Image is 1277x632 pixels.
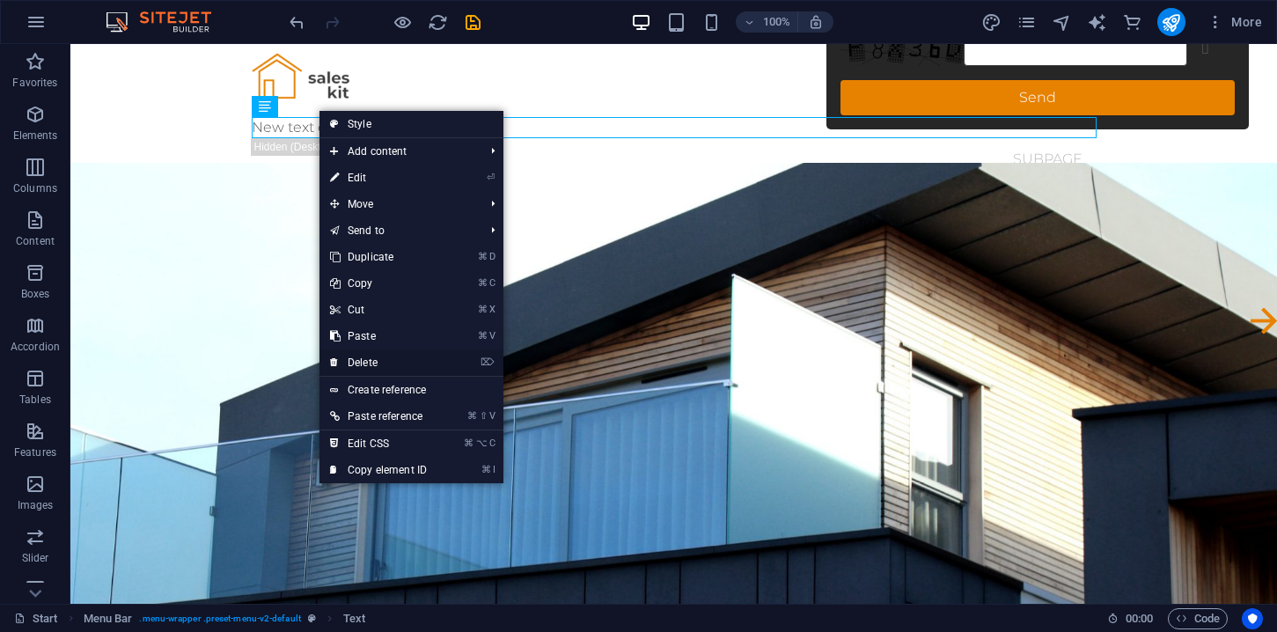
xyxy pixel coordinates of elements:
a: Send to [319,217,477,244]
i: Pages (Ctrl+Alt+S) [1016,12,1037,33]
button: 100% [736,11,798,33]
i: ⌘ [464,437,473,449]
span: Click to select. Double-click to edit [84,608,133,629]
span: More [1207,13,1262,31]
i: C [489,437,495,449]
i: ⌘ [478,277,488,289]
span: . menu-wrapper .preset-menu-v2-default [139,608,300,629]
p: Accordion [11,340,60,354]
p: Features [14,445,56,459]
i: ⌘ [478,330,488,342]
i: ⇧ [480,410,488,422]
img: Editor Logo [101,11,233,33]
i: Undo: Add element (Ctrl+Z) [287,12,307,33]
i: On resize automatically adjust zoom level to fit chosen device. [808,14,824,30]
i: C [489,277,495,289]
i: ⌘ [467,410,477,422]
i: ⌦ [481,356,495,368]
i: Commerce [1122,12,1142,33]
span: Move [319,191,477,217]
button: reload [427,11,448,33]
a: ⌘⌥CEdit CSS [319,430,437,457]
span: Add content [319,138,477,165]
p: Slider [22,551,49,565]
i: This element is a customizable preset [308,614,316,623]
a: ⌘XCut [319,297,437,323]
nav: breadcrumb [84,608,366,629]
button: navigator [1052,11,1073,33]
button: Usercentrics [1242,608,1263,629]
i: D [489,251,495,262]
button: undo [286,11,307,33]
i: ⌥ [476,437,488,449]
i: ⌘ [481,464,491,475]
span: Click to select. Double-click to edit [343,608,365,629]
button: save [462,11,483,33]
a: ⌘⇧VPaste reference [319,403,437,430]
a: ⌦Delete [319,349,437,376]
a: ⌘CCopy [319,270,437,297]
h6: Session time [1107,608,1154,629]
span: 00 00 [1126,608,1153,629]
i: V [489,330,495,342]
a: ⌘ICopy element ID [319,457,437,483]
a: ⌘DDuplicate [319,244,437,270]
button: commerce [1122,11,1143,33]
i: V [489,410,495,422]
i: I [493,464,495,475]
button: Code [1168,608,1228,629]
span: Code [1176,608,1220,629]
button: design [981,11,1002,33]
a: Click to cancel selection. Double-click to open Pages [14,608,58,629]
button: More [1200,8,1269,36]
button: text_generator [1087,11,1108,33]
p: Favorites [12,76,57,90]
i: Save (Ctrl+S) [463,12,483,33]
a: ⌘VPaste [319,323,437,349]
p: Columns [13,181,57,195]
i: ⌘ [478,251,488,262]
a: ⏎Edit [319,165,437,191]
p: Boxes [21,287,50,301]
p: Images [18,498,54,512]
p: Elements [13,129,58,143]
i: Publish [1161,12,1181,33]
i: ⏎ [487,172,495,183]
h6: 100% [762,11,790,33]
button: pages [1016,11,1038,33]
a: Create reference [319,377,503,403]
i: X [489,304,495,315]
i: ⌘ [478,304,488,315]
p: Tables [19,393,51,407]
i: Navigator [1052,12,1072,33]
p: Content [16,234,55,248]
a: Style [319,111,503,137]
span: : [1138,612,1141,625]
i: AI Writer [1087,12,1107,33]
i: Design (Ctrl+Alt+Y) [981,12,1002,33]
button: publish [1157,8,1185,36]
